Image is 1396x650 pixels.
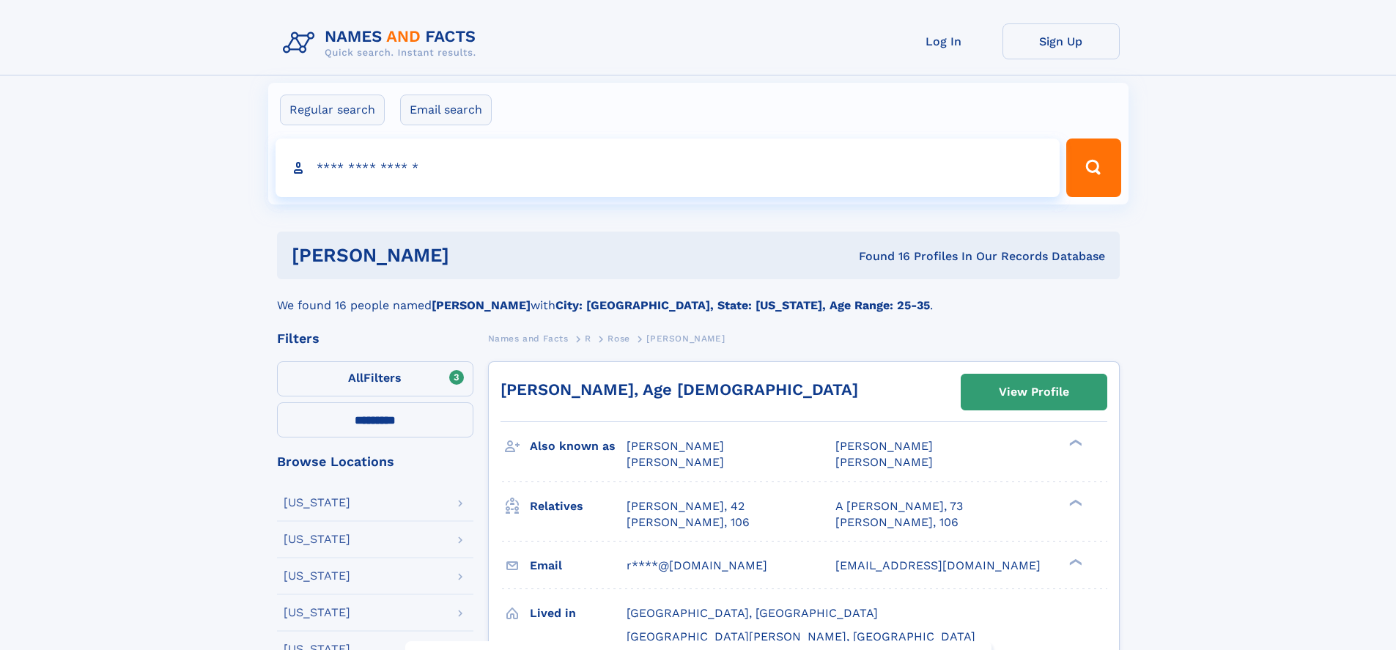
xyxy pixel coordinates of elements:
a: [PERSON_NAME], 106 [835,514,959,531]
div: [US_STATE] [284,533,350,545]
div: Found 16 Profiles In Our Records Database [654,248,1105,265]
div: ❯ [1066,557,1083,566]
span: [EMAIL_ADDRESS][DOMAIN_NAME] [835,558,1041,572]
h3: Email [530,553,627,578]
div: ❯ [1066,498,1083,507]
span: R [585,333,591,344]
span: [GEOGRAPHIC_DATA], [GEOGRAPHIC_DATA] [627,606,878,620]
a: R [585,329,591,347]
label: Email search [400,95,492,125]
div: Filters [277,332,473,345]
h1: [PERSON_NAME] [292,246,654,265]
h3: Lived in [530,601,627,626]
span: [PERSON_NAME] [627,455,724,469]
a: Log In [885,23,1002,59]
a: Names and Facts [488,329,569,347]
div: [US_STATE] [284,607,350,618]
div: [US_STATE] [284,497,350,509]
span: Rose [607,333,629,344]
h3: Also known as [530,434,627,459]
a: Sign Up [1002,23,1120,59]
div: We found 16 people named with . [277,279,1120,314]
a: [PERSON_NAME], 106 [627,514,750,531]
div: View Profile [999,375,1069,409]
span: [PERSON_NAME] [835,455,933,469]
span: All [348,371,363,385]
div: Browse Locations [277,455,473,468]
a: [PERSON_NAME], 42 [627,498,745,514]
button: Search Button [1066,139,1120,197]
span: [PERSON_NAME] [646,333,725,344]
div: [US_STATE] [284,570,350,582]
h3: Relatives [530,494,627,519]
b: City: [GEOGRAPHIC_DATA], State: [US_STATE], Age Range: 25-35 [555,298,930,312]
label: Regular search [280,95,385,125]
a: A [PERSON_NAME], 73 [835,498,963,514]
img: Logo Names and Facts [277,23,488,63]
label: Filters [277,361,473,396]
span: [GEOGRAPHIC_DATA][PERSON_NAME], [GEOGRAPHIC_DATA] [627,629,975,643]
a: [PERSON_NAME], Age [DEMOGRAPHIC_DATA] [501,380,858,399]
div: ❯ [1066,438,1083,448]
a: Rose [607,329,629,347]
b: [PERSON_NAME] [432,298,531,312]
input: search input [276,139,1060,197]
span: [PERSON_NAME] [627,439,724,453]
a: View Profile [961,374,1107,410]
span: [PERSON_NAME] [835,439,933,453]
